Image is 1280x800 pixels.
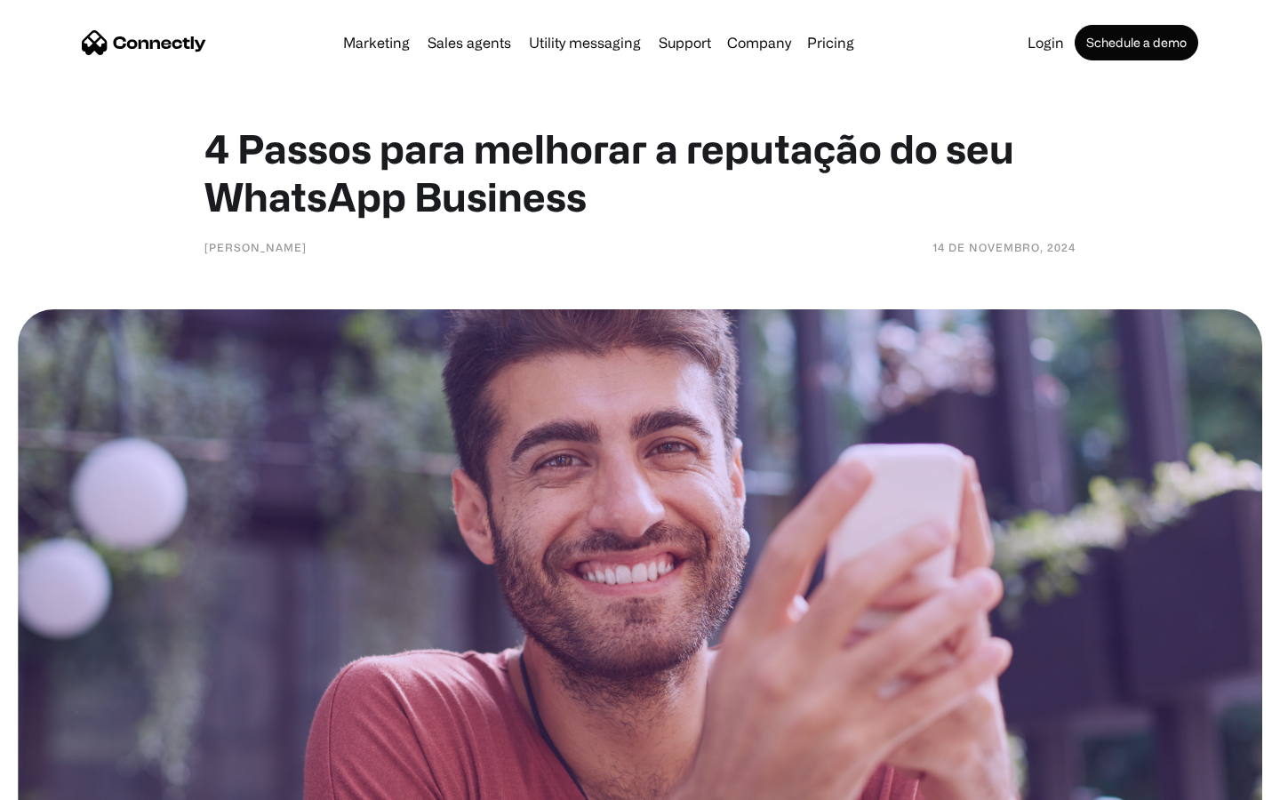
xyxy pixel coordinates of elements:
[336,36,417,50] a: Marketing
[204,124,1076,220] h1: 4 Passos para melhorar a reputação do seu WhatsApp Business
[800,36,861,50] a: Pricing
[932,238,1076,256] div: 14 de novembro, 2024
[522,36,648,50] a: Utility messaging
[18,769,107,794] aside: Language selected: English
[652,36,718,50] a: Support
[36,769,107,794] ul: Language list
[420,36,518,50] a: Sales agents
[1020,36,1071,50] a: Login
[1075,25,1198,60] a: Schedule a demo
[727,30,791,55] div: Company
[204,238,307,256] div: [PERSON_NAME]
